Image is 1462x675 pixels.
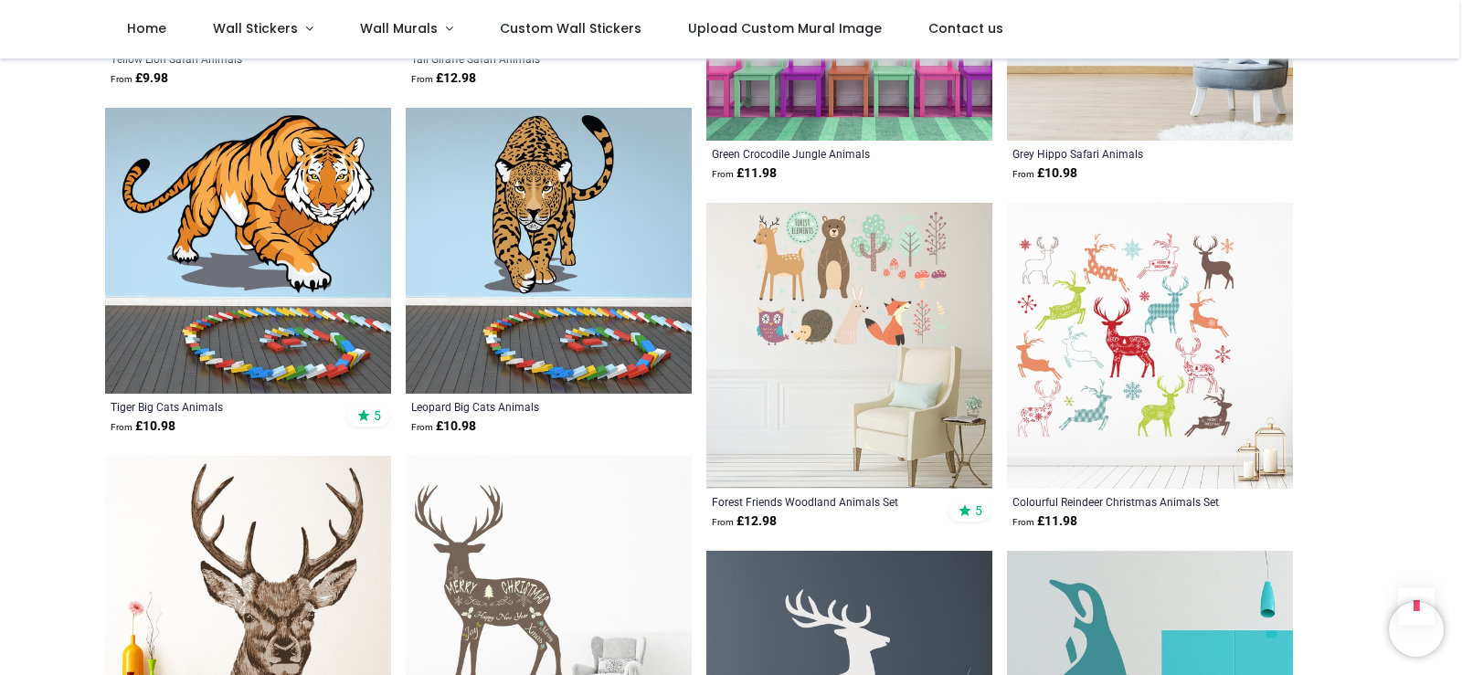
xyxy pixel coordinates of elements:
span: From [712,169,734,179]
span: Wall Murals [360,19,438,37]
a: Tiger Big Cats Animals [111,399,331,414]
strong: £ 10.98 [1012,164,1077,183]
strong: £ 12.98 [411,69,476,88]
a: Forest Friends Woodland Animals Set [712,494,932,509]
img: Leopard Big Cats Animals Wall Sticker [406,108,692,394]
a: Green Crocodile Jungle Animals [712,146,932,161]
span: 5 [975,502,982,519]
strong: £ 9.98 [111,69,168,88]
img: Colourful Reindeer Christmas Animals Wall Sticker Set [1007,203,1293,489]
span: Home [127,19,166,37]
span: From [712,517,734,527]
strong: £ 11.98 [712,164,777,183]
img: Tiger Big Cats Animals Wall Sticker [105,108,391,394]
a: Colourful Reindeer Christmas Animals Set [1012,494,1233,509]
a: Yellow Lion Safari Animals [111,51,331,66]
span: From [1012,517,1034,527]
span: From [1012,169,1034,179]
span: Upload Custom Mural Image [688,19,882,37]
span: Wall Stickers [213,19,298,37]
a: Tall Giraffe Safari Animals [411,51,631,66]
span: From [111,422,132,432]
a: Grey Hippo Safari Animals [1012,146,1233,161]
img: Forest Friends Woodland Animals Wall Sticker Set [706,203,992,489]
a: Leopard Big Cats Animals [411,399,631,414]
span: From [411,422,433,432]
span: Contact us [928,19,1003,37]
strong: £ 10.98 [111,417,175,436]
strong: £ 12.98 [712,512,777,531]
span: Custom Wall Stickers [500,19,641,37]
strong: £ 10.98 [411,417,476,436]
span: From [411,74,433,84]
iframe: Brevo live chat [1389,602,1444,657]
span: From [111,74,132,84]
span: 5 [374,407,381,424]
strong: £ 11.98 [1012,512,1077,531]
